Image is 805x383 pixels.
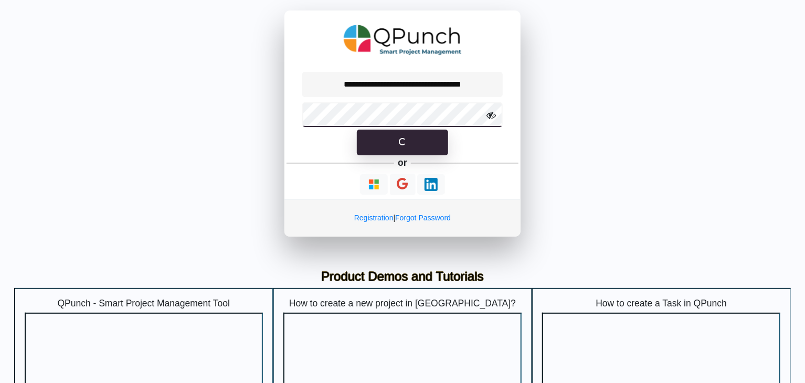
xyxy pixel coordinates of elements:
[367,178,380,191] img: Loading...
[22,269,783,284] h3: Product Demos and Tutorials
[354,214,394,222] a: Registration
[360,174,388,195] button: Continue With Microsoft Azure
[396,155,409,170] h5: or
[390,174,416,195] button: Continue With Google
[344,21,462,59] img: QPunch
[25,298,263,309] h5: QPunch - Smart Project Management Tool
[425,178,438,191] img: Loading...
[542,298,780,309] h5: How to create a Task in QPunch
[395,214,451,222] a: Forgot Password
[284,199,521,237] div: |
[417,174,445,195] button: Continue With LinkedIn
[283,298,522,309] h5: How to create a new project in [GEOGRAPHIC_DATA]?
